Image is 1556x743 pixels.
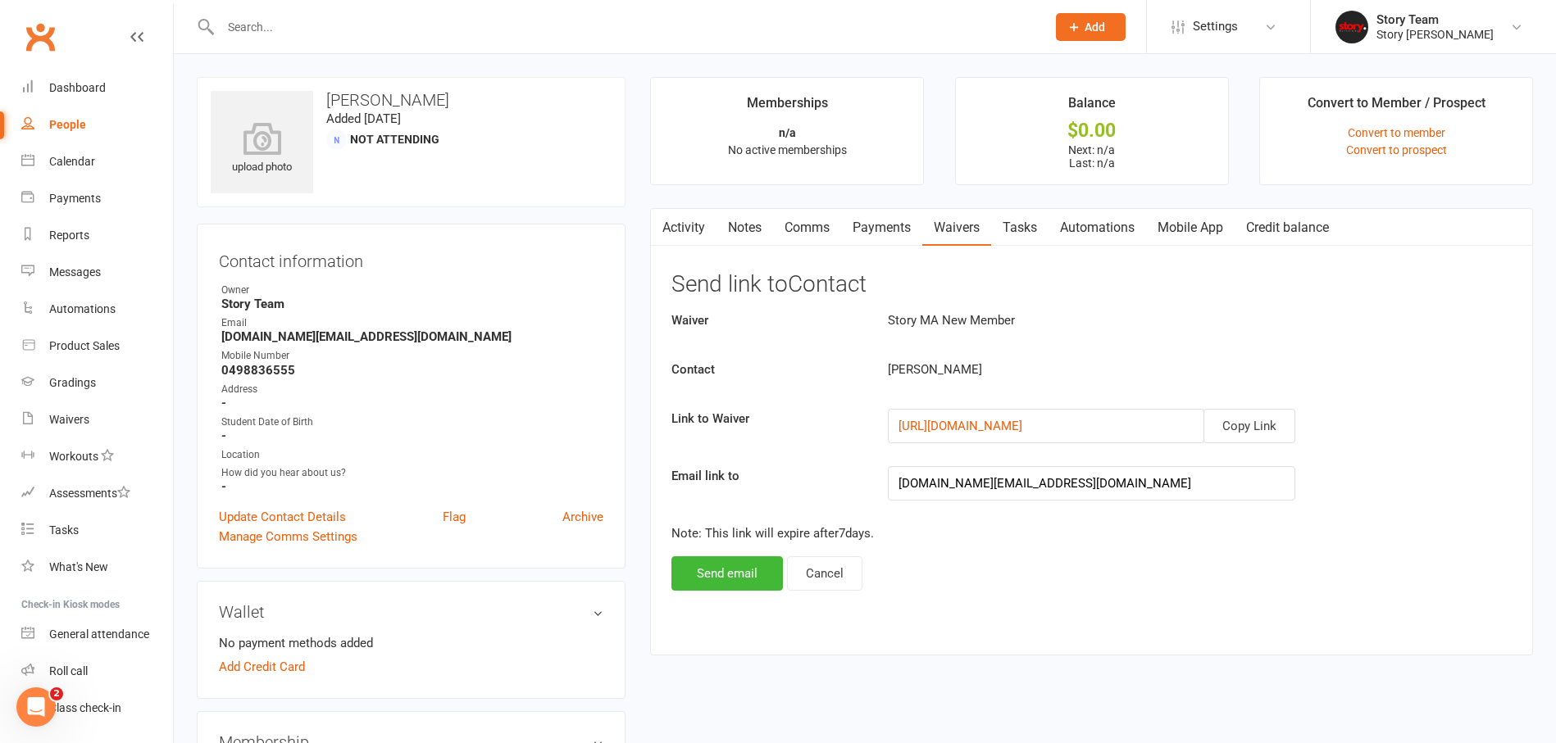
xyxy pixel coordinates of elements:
a: Clubworx [20,16,61,57]
div: Address [221,382,603,397]
li: No payment methods added [219,633,603,653]
label: Link to Waiver [659,409,876,428]
div: [PERSON_NAME] [876,360,1380,379]
div: Tasks [49,523,79,537]
p: Note: This link will expire after 7 days. [671,523,1512,543]
a: Workouts [21,438,173,475]
a: Payments [21,180,173,217]
time: Added [DATE] [326,111,401,126]
div: Gradings [49,376,96,389]
a: Gradings [21,365,173,401]
p: Next: n/a Last: n/a [971,143,1213,170]
label: Waiver [659,310,876,330]
div: Payments [49,192,101,205]
div: Calendar [49,155,95,168]
a: Payments [841,209,922,247]
a: General attendance kiosk mode [21,616,173,653]
a: Add Credit Card [219,657,305,677]
div: Story MA New Member [876,310,1380,330]
div: Dashboard [49,81,106,94]
a: Calendar [21,143,173,180]
a: Class kiosk mode [21,690,173,727]
div: Workouts [49,450,98,463]
div: Convert to Member / Prospect [1308,93,1485,122]
strong: - [221,479,603,494]
a: Reports [21,217,173,254]
div: Student Date of Birth [221,415,603,430]
h3: Contact information [219,246,603,270]
div: People [49,118,86,131]
a: Tasks [21,512,173,549]
div: upload photo [211,122,313,176]
button: Copy Link [1203,409,1295,443]
div: $0.00 [971,122,1213,139]
div: Owner [221,283,603,298]
a: Dashboard [21,70,173,106]
a: Update Contact Details [219,507,346,527]
a: Convert to member [1348,126,1445,139]
a: Waivers [922,209,991,247]
a: Comms [773,209,841,247]
iframe: Intercom live chat [16,687,56,727]
a: People [21,106,173,143]
a: Activity [651,209,717,247]
div: Waivers [49,413,89,426]
label: Contact [659,360,876,379]
a: Messages [21,254,173,291]
div: Class check-in [49,701,121,714]
span: No active memberships [728,143,847,156]
a: Notes [717,209,773,247]
button: Cancel [787,556,862,591]
div: Roll call [49,664,88,677]
button: Send email [671,556,783,591]
a: Waivers [21,401,173,438]
span: Add [1085,20,1105,34]
h3: [PERSON_NAME] [211,91,612,109]
div: Automations [49,302,116,315]
a: Assessments [21,475,173,512]
div: Story [PERSON_NAME] [1376,27,1494,42]
div: Memberships [747,93,828,122]
a: Automations [21,291,173,328]
span: 2 [50,687,63,700]
div: Product Sales [49,339,120,352]
span: Settings [1193,8,1238,45]
div: General attendance [49,627,149,641]
div: What's New [49,560,108,573]
div: Messages [49,265,101,279]
div: Balance [1068,93,1116,122]
div: Story Team [1376,12,1494,27]
div: How did you hear about us? [221,465,603,481]
span: Not Attending [350,133,439,146]
strong: - [221,428,603,443]
input: Search... [216,16,1035,39]
h3: Wallet [219,603,603,621]
button: Add [1056,13,1126,41]
label: Email link to [659,466,876,486]
div: Assessments [49,487,130,500]
a: Roll call [21,653,173,690]
a: Mobile App [1146,209,1235,247]
a: [URL][DOMAIN_NAME] [899,419,1022,433]
div: Location [221,447,603,463]
div: Email [221,315,603,331]
a: Credit balance [1235,209,1340,247]
div: Reports [49,229,89,242]
strong: [DOMAIN_NAME][EMAIL_ADDRESS][DOMAIN_NAME] [221,329,603,344]
strong: 0498836555 [221,363,603,378]
div: Mobile Number [221,348,603,364]
img: thumb_image1751589760.png [1335,11,1368,43]
strong: n/a [779,126,796,139]
a: Automations [1049,209,1146,247]
a: Manage Comms Settings [219,527,357,546]
a: What's New [21,549,173,586]
a: Product Sales [21,328,173,365]
h3: Send link to Contact [671,272,1512,297]
strong: Story Team [221,297,603,311]
a: Convert to prospect [1346,143,1447,156]
strong: - [221,396,603,410]
a: Tasks [991,209,1049,247]
a: Flag [443,507,466,527]
a: Archive [562,507,603,527]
